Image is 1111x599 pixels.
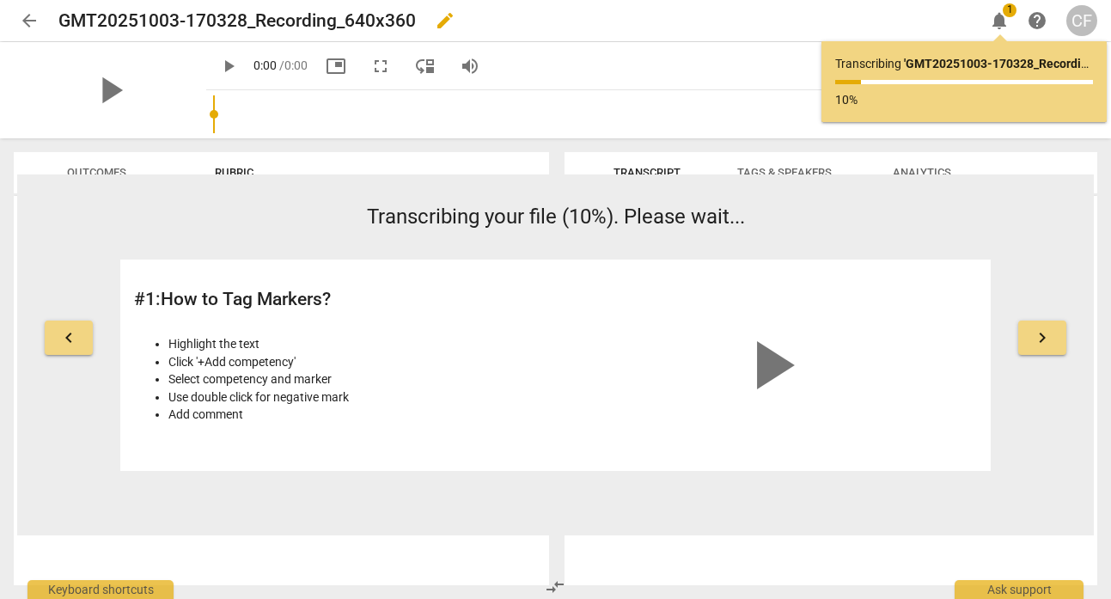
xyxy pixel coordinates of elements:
[88,68,132,113] span: play_arrow
[168,388,547,406] li: Use double click for negative mark
[835,91,1093,109] p: 10%
[58,10,416,32] h2: GMT20251003-170328_Recording_640x360
[253,58,277,72] span: 0:00
[460,56,480,76] span: volume_up
[835,55,1093,73] p: Transcribing ...
[168,406,547,424] li: Add comment
[370,56,391,76] span: fullscreen
[326,56,346,76] span: picture_in_picture
[737,166,832,179] span: Tags & Speakers
[545,577,565,597] span: compare_arrows
[1027,10,1047,31] span: help
[435,10,455,31] span: edit
[729,324,812,406] span: play_arrow
[613,166,681,179] span: Transcript
[320,51,351,82] button: Picture in picture
[168,370,547,388] li: Select competency and marker
[67,166,126,179] span: Outcomes
[27,580,174,599] div: Keyboard shortcuts
[1032,327,1053,348] span: keyboard_arrow_right
[1066,5,1097,36] button: CF
[367,205,745,229] span: Transcribing your file (10%). Please wait...
[279,58,308,72] span: / 0:00
[213,51,244,82] button: Play
[893,166,951,179] span: Analytics
[218,56,239,76] span: play_arrow
[134,289,547,310] h2: # 1 : How to Tag Markers?
[168,335,547,353] li: Highlight the text
[58,327,79,348] span: keyboard_arrow_left
[1022,5,1053,36] a: Help
[455,51,485,82] button: Volume
[984,5,1015,36] button: Notifications
[415,56,436,76] span: move_down
[365,51,396,82] button: Fullscreen
[19,10,40,31] span: arrow_back
[410,51,441,82] button: View player as separate pane
[215,166,253,179] span: Rubric
[989,10,1010,31] span: notifications
[955,580,1084,599] div: Ask support
[168,353,547,371] li: Click '+Add competency'
[1003,3,1016,17] span: 1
